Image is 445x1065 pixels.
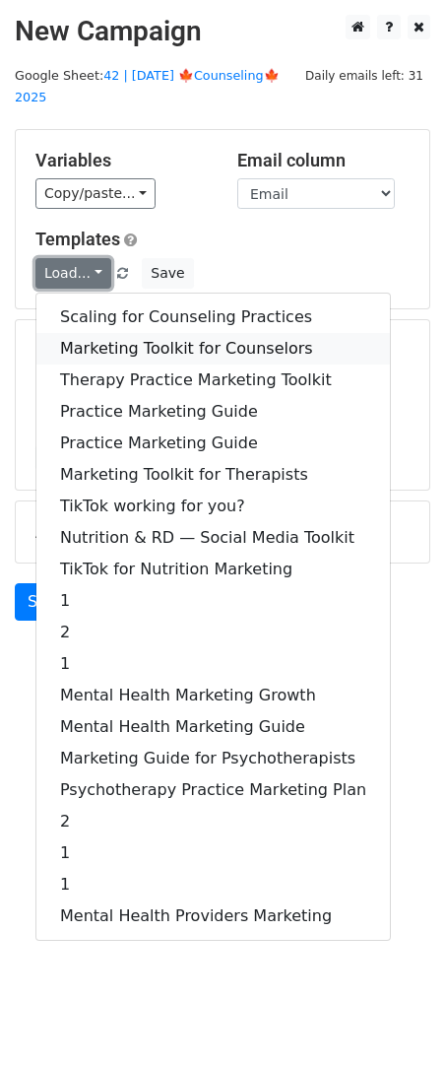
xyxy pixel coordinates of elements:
iframe: Chat Widget [347,970,445,1065]
a: Practice Marketing Guide [36,428,390,459]
a: Daily emails left: 31 [298,68,430,83]
a: Load... [35,258,111,289]
a: 42 | [DATE] 🍁Counseling🍁 2025 [15,68,280,105]
a: Psychotherapy Practice Marketing Plan [36,774,390,806]
a: Send [15,583,80,621]
a: Copy/paste... [35,178,156,209]
small: Google Sheet: [15,68,280,105]
a: Practice Marketing Guide [36,396,390,428]
h5: Email column [237,150,410,171]
a: 2 [36,617,390,648]
a: Nutrition & RD — Social Media Toolkit [36,522,390,554]
a: 1 [36,837,390,869]
a: TikTok for Nutrition Marketing [36,554,390,585]
a: Marketing Toolkit for Counselors [36,333,390,365]
a: TikTok working for you? [36,491,390,522]
a: Templates [35,229,120,249]
button: Save [142,258,193,289]
a: Marketing Toolkit for Therapists [36,459,390,491]
h2: New Campaign [15,15,430,48]
a: 1 [36,648,390,680]
a: Scaling for Counseling Practices [36,301,390,333]
a: Mental Health Providers Marketing [36,900,390,932]
a: 1 [36,585,390,617]
a: Therapy Practice Marketing Toolkit [36,365,390,396]
a: 2 [36,806,390,837]
a: Marketing Guide for Psychotherapists [36,743,390,774]
a: Mental Health Marketing Guide [36,711,390,743]
a: 1 [36,869,390,900]
span: Daily emails left: 31 [298,65,430,87]
h5: Variables [35,150,208,171]
a: Mental Health Marketing Growth [36,680,390,711]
